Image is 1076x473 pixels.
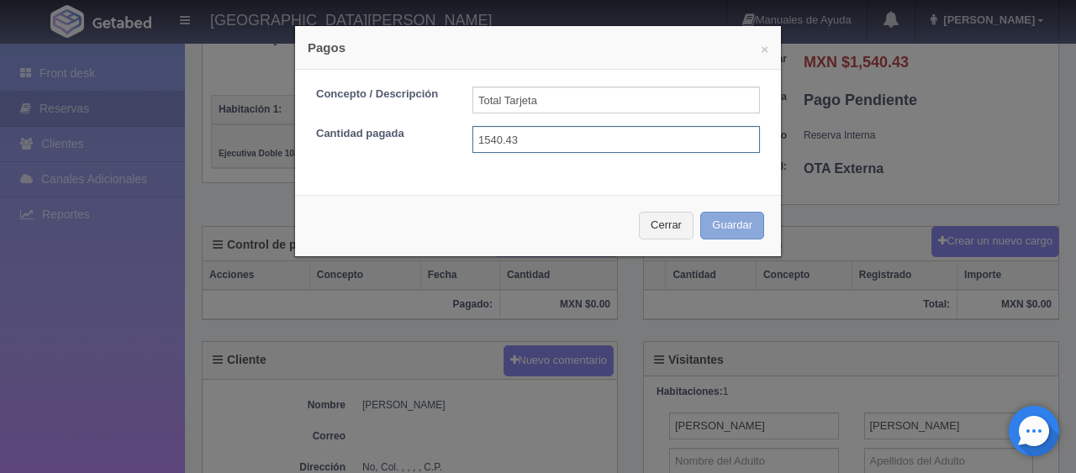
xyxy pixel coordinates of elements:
[303,126,460,142] label: Cantidad pagada
[308,39,768,56] h4: Pagos
[639,212,694,239] button: Cerrar
[700,212,764,239] button: Guardar
[303,87,460,102] label: Concepto / Descripción
[761,43,768,55] button: ×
